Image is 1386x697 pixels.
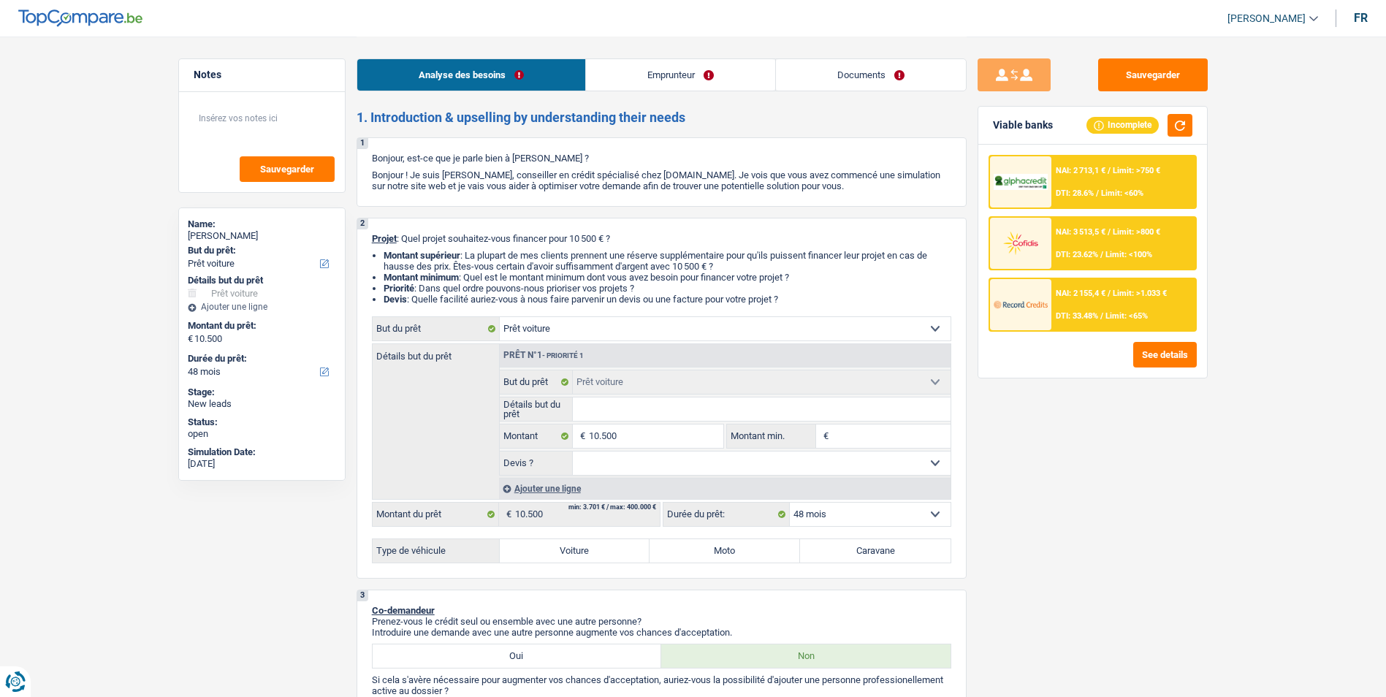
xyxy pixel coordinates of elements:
div: 3 [357,590,368,601]
div: Incomplete [1086,117,1159,133]
div: Prêt n°1 [500,351,587,360]
div: Stage: [188,386,336,398]
button: Sauvegarder [240,156,335,182]
span: [PERSON_NAME] [1227,12,1306,25]
span: Limit: <60% [1101,188,1143,198]
span: / [1100,311,1103,321]
div: Simulation Date: [188,446,336,458]
p: Introduire une demande avec une autre personne augmente vos chances d'acceptation. [372,627,951,638]
label: Détails but du prêt [500,397,574,421]
li: : Quelle facilité auriez-vous à nous faire parvenir un devis ou une facture pour votre projet ? [384,294,951,305]
div: Name: [188,218,336,230]
label: Montant min. [727,424,816,448]
label: Montant du prêt [373,503,499,526]
li: : Dans quel ordre pouvons-nous prioriser vos projets ? [384,283,951,294]
p: Prenez-vous le crédit seul ou ensemble avec une autre personne? [372,616,951,627]
label: But du prêt [373,317,500,340]
img: AlphaCredit [994,174,1048,191]
span: NAI: 2 155,4 € [1056,289,1105,298]
span: Sauvegarder [260,164,314,174]
strong: Montant supérieur [384,250,460,261]
a: Documents [776,59,966,91]
label: But du prêt [500,370,574,394]
span: / [1108,227,1111,237]
img: Cofidis [994,229,1048,256]
span: DTI: 23.62% [1056,250,1098,259]
p: : Quel projet souhaitez-vous financer pour 10 500 € ? [372,233,951,244]
span: € [573,424,589,448]
div: New leads [188,398,336,410]
div: Ajouter une ligne [188,302,336,312]
span: / [1108,166,1111,175]
label: Montant du prêt: [188,320,333,332]
li: : La plupart de mes clients prennent une réserve supplémentaire pour qu'ils puissent financer leu... [384,250,951,272]
img: TopCompare Logo [18,9,142,27]
span: Limit: >750 € [1113,166,1160,175]
strong: Montant minimum [384,272,459,283]
span: DTI: 28.6% [1056,188,1094,198]
div: fr [1354,11,1368,25]
span: Limit: >1.033 € [1113,289,1167,298]
label: Moto [650,539,800,563]
label: Devis ? [500,452,574,475]
button: See details [1133,342,1197,367]
span: Co-demandeur [372,605,435,616]
span: Limit: <65% [1105,311,1148,321]
li: : Quel est le montant minimum dont vous avez besoin pour financer votre projet ? [384,272,951,283]
span: NAI: 3 513,5 € [1056,227,1105,237]
p: Bonjour ! Je suis [PERSON_NAME], conseiller en crédit spécialisé chez [DOMAIN_NAME]. Je vois que ... [372,170,951,191]
span: Limit: >800 € [1113,227,1160,237]
span: Devis [384,294,407,305]
h2: 1. Introduction & upselling by understanding their needs [357,110,967,126]
label: Durée du prêt: [188,353,333,365]
label: Non [661,644,951,668]
img: Record Credits [994,291,1048,318]
div: open [188,428,336,440]
span: / [1100,250,1103,259]
div: Viable banks [993,119,1053,132]
div: Status: [188,416,336,428]
span: Limit: <100% [1105,250,1152,259]
a: [PERSON_NAME] [1216,7,1318,31]
p: Bonjour, est-ce que je parle bien à [PERSON_NAME] ? [372,153,951,164]
div: Détails but du prêt [188,275,336,286]
label: But du prêt: [188,245,333,256]
div: Ajouter une ligne [499,478,951,499]
span: € [188,333,193,345]
span: - Priorité 1 [542,351,584,359]
span: / [1096,188,1099,198]
label: Type de véhicule [373,539,500,563]
p: Si cela s'avère nécessaire pour augmenter vos chances d'acceptation, auriez-vous la possibilité d... [372,674,951,696]
label: Voiture [500,539,650,563]
label: Montant [500,424,574,448]
a: Analyse des besoins [357,59,585,91]
strong: Priorité [384,283,414,294]
div: min: 3.701 € / max: 400.000 € [568,504,656,511]
span: € [499,503,515,526]
span: Projet [372,233,397,244]
span: € [816,424,832,448]
div: 2 [357,218,368,229]
button: Sauvegarder [1098,58,1208,91]
label: Oui [373,644,662,668]
label: Détails but du prêt [373,344,499,361]
div: 1 [357,138,368,149]
a: Emprunteur [586,59,775,91]
h5: Notes [194,69,330,81]
span: / [1108,289,1111,298]
label: Caravane [800,539,951,563]
div: [DATE] [188,458,336,470]
span: DTI: 33.48% [1056,311,1098,321]
div: [PERSON_NAME] [188,230,336,242]
label: Durée du prêt: [663,503,790,526]
span: NAI: 2 713,1 € [1056,166,1105,175]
